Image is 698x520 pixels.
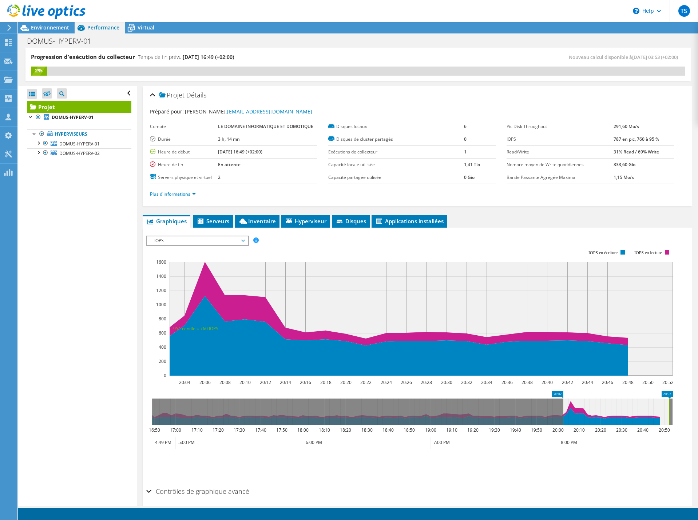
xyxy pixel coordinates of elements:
b: LE DOMAINE INFORMATIQUE ET DOMOTIQUE [218,123,313,129]
b: 291,60 Mo/s [614,123,639,129]
span: IOPS [151,236,244,245]
a: DOMUS-HYPERV-01 [27,139,131,148]
text: 20:50 [642,379,653,385]
b: 0 Gio [464,174,475,180]
text: 20:14 [279,379,291,385]
text: 600 [159,330,166,336]
label: Durée [150,136,218,143]
text: 18:00 [297,427,308,433]
label: Servers physique et virtuel [150,174,218,181]
text: 19:00 [425,427,436,433]
span: Graphiques [146,217,187,225]
text: 19:10 [446,427,457,433]
b: 0 [464,136,467,142]
text: 1000 [156,301,166,308]
b: 31% Read / 69% Write [614,149,659,155]
text: 800 [159,316,166,322]
a: [EMAIL_ADDRESS][DOMAIN_NAME] [227,108,312,115]
text: 18:40 [382,427,393,433]
text: IOPS en lecture [634,250,662,255]
label: Heure de fin [150,161,218,168]
span: [DATE] 16:49 (+02:00) [183,53,234,60]
span: Disques [336,217,366,225]
text: IOPS en écriture [588,250,618,255]
span: Performance [87,24,119,31]
label: Capacité locale utilisée [328,161,464,168]
text: 16:50 [148,427,160,433]
a: Plus d'informations [150,191,196,197]
label: Compte [150,123,218,130]
span: DOMUS-HYPERV-02 [59,150,100,156]
text: 1400 [156,273,166,279]
div: 2% [31,67,47,75]
a: DOMUS-HYPERV-02 [27,148,131,158]
b: 1,41 Tio [464,161,480,168]
text: 20:16 [300,379,311,385]
text: 17:00 [170,427,181,433]
text: 19:20 [467,427,478,433]
text: 20:10 [239,379,250,385]
b: 6 [464,123,467,129]
label: IOPS [507,136,614,143]
text: 20:36 [501,379,512,385]
span: [PERSON_NAME], [185,108,312,115]
label: Bande Passante Agrégée Maximal [507,174,614,181]
span: Projet [159,92,185,99]
span: Virtual [138,24,154,31]
label: Pic Disk Throughput [507,123,614,130]
text: 20:28 [420,379,432,385]
b: DOMUS-HYPERV-01 [52,114,94,120]
label: Capacité partagée utilisée [328,174,464,181]
text: 20:26 [400,379,412,385]
text: 20:46 [602,379,613,385]
text: 20:42 [562,379,573,385]
text: 18:50 [403,427,415,433]
text: 20:08 [219,379,230,385]
a: DOMUS-HYPERV-01 [27,113,131,122]
text: 1200 [156,287,166,293]
text: 20:40 [637,427,648,433]
text: 400 [159,344,166,350]
text: 200 [159,358,166,364]
b: 1,15 Mo/s [614,174,634,180]
span: Serveurs [197,217,229,225]
label: Exécutions de collecteur [328,148,464,156]
text: 19:30 [488,427,500,433]
span: Nouveau calcul disponible à [569,54,682,60]
a: Projet [27,101,131,113]
text: 20:10 [573,427,584,433]
text: 18:20 [340,427,351,433]
text: 19:50 [531,427,542,433]
span: Applications installées [375,217,444,225]
text: 1600 [156,259,166,265]
text: 17:40 [255,427,266,433]
text: 20:00 [552,427,563,433]
span: [DATE] 03:53 (+02:00) [632,54,678,60]
label: Disques de cluster partagés [328,136,464,143]
text: 20:20 [595,427,606,433]
text: 20:18 [320,379,331,385]
a: Hyperviseurs [27,129,131,139]
text: 20:50 [658,427,670,433]
text: 20:12 [259,379,271,385]
label: Disques locaux [328,123,464,130]
text: 95è centile = 760 IOPS [173,325,218,332]
text: 20:40 [541,379,552,385]
b: En attente [218,161,241,168]
h2: Contrôles de graphique avancé [146,484,249,499]
span: Inventaire [238,217,276,225]
label: Read/Write [507,148,614,156]
text: 18:10 [318,427,330,433]
span: Environnement [31,24,69,31]
span: TS [678,5,690,17]
b: 333,60 Gio [614,161,635,168]
b: 3 h, 14 mn [218,136,240,142]
span: Hyperviseur [285,217,326,225]
text: 17:30 [233,427,245,433]
text: 0 [164,372,166,379]
text: 20:32 [461,379,472,385]
b: [DATE] 16:49 (+02:00) [218,149,262,155]
text: 20:30 [616,427,627,433]
b: 1 [464,149,467,155]
text: 20:20 [340,379,351,385]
